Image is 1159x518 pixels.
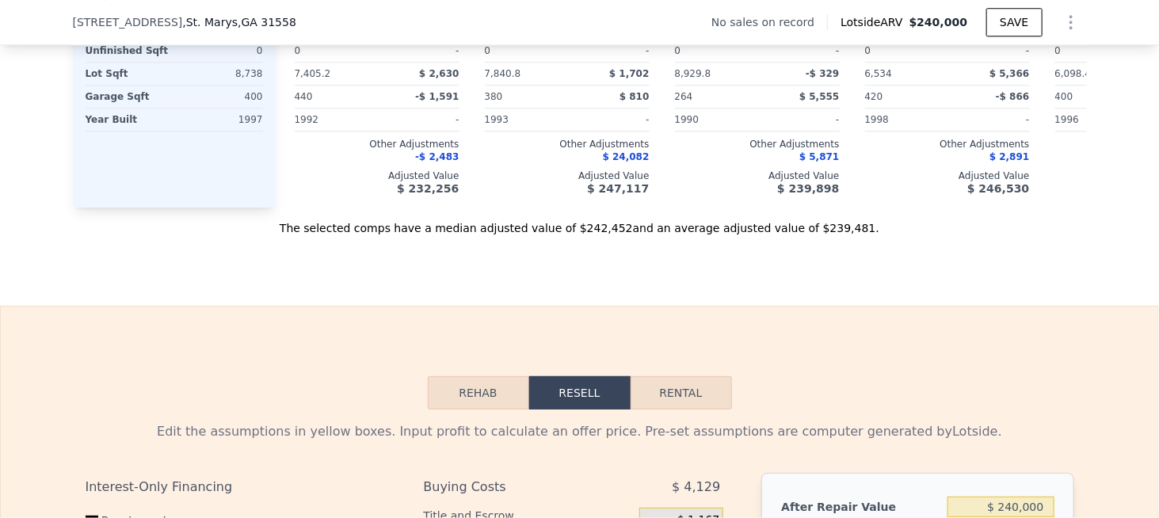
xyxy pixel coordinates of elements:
div: Other Adjustments [675,138,840,150]
button: Show Options [1055,6,1087,38]
span: $ 5,555 [799,91,839,102]
button: SAVE [986,8,1042,36]
span: $ 2,891 [989,151,1029,162]
div: No sales on record [711,14,827,30]
span: $ 5,871 [799,151,839,162]
div: - [951,40,1030,62]
button: Resell [529,376,631,409]
div: Adjusted Value [295,169,459,182]
div: Unfinished Sqft [86,40,171,62]
div: 0 [177,40,263,62]
div: 1992 [295,109,374,131]
span: $ 5,366 [989,68,1029,79]
div: - [761,40,840,62]
div: - [380,40,459,62]
div: 1997 [177,109,263,131]
div: - [570,109,650,131]
span: $ 2,630 [419,68,459,79]
div: - [951,109,1030,131]
div: Edit the assumptions in yellow boxes. Input profit to calculate an offer price. Pre-set assumptio... [86,422,1074,441]
span: $ 239,898 [777,182,839,195]
button: Rehab [428,376,529,409]
div: 1996 [1055,109,1134,131]
button: Rental [631,376,732,409]
span: 8,929.8 [675,68,711,79]
span: -$ 2,483 [415,151,459,162]
div: 400 [177,86,263,108]
div: Year Built [86,109,171,131]
span: 400 [1055,91,1073,102]
span: $ 247,117 [587,182,649,195]
span: $ 24,082 [603,151,650,162]
div: Interest-Only Financing [86,473,386,501]
div: - [380,109,459,131]
span: 0 [675,45,681,56]
div: Other Adjustments [865,138,1030,150]
span: -$ 866 [996,91,1030,102]
span: 0 [485,45,491,56]
div: Buying Costs [423,473,600,501]
div: 8,738 [177,63,263,85]
span: $ 1,702 [609,68,649,79]
span: 440 [295,91,313,102]
span: $ 232,256 [397,182,459,195]
span: $ 246,530 [967,182,1029,195]
span: Lotside ARV [841,14,909,30]
span: 0 [1055,45,1062,56]
span: 420 [865,91,883,102]
span: 264 [675,91,693,102]
div: 1993 [485,109,564,131]
span: -$ 329 [806,68,840,79]
span: 7,840.8 [485,68,521,79]
span: 0 [865,45,871,56]
div: - [570,40,650,62]
span: [STREET_ADDRESS] [73,14,183,30]
span: 6,534 [865,68,892,79]
div: Other Adjustments [485,138,650,150]
span: 380 [485,91,503,102]
div: 1998 [865,109,944,131]
div: The selected comps have a median adjusted value of $242,452 and an average adjusted value of $239... [73,208,1087,236]
div: Garage Sqft [86,86,171,108]
span: 7,405.2 [295,68,331,79]
div: Adjusted Value [485,169,650,182]
span: , GA 31558 [238,16,296,29]
div: Adjusted Value [865,169,1030,182]
span: $ 810 [620,91,650,102]
span: , St. Marys [182,14,296,30]
span: 0 [295,45,301,56]
div: - [761,109,840,131]
span: $240,000 [909,16,968,29]
div: Adjusted Value [675,169,840,182]
div: 1990 [675,109,754,131]
span: -$ 1,591 [415,91,459,102]
div: Lot Sqft [86,63,171,85]
span: 6,098.4 [1055,68,1092,79]
div: Other Adjustments [295,138,459,150]
span: $ 4,129 [672,473,720,501]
